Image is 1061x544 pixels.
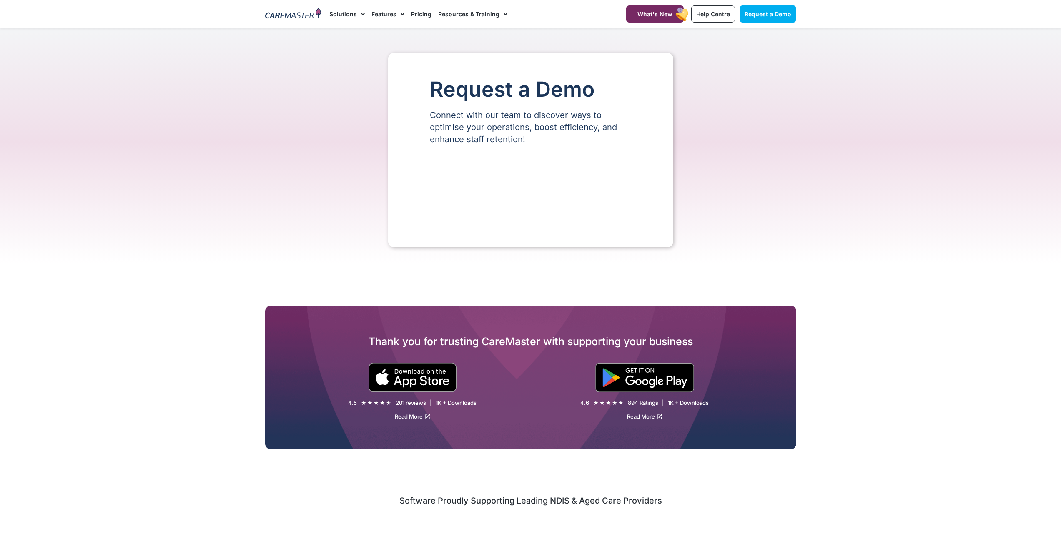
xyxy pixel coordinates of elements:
[745,10,791,18] span: Request a Demo
[265,335,796,348] h2: Thank you for trusting CareMaster with supporting your business
[626,5,684,23] a: What's New
[380,399,385,407] i: ★
[593,399,624,407] div: 4.6/5
[396,399,477,406] div: 201 reviews | 1K + Downloads
[348,399,357,406] div: 4.5
[593,399,599,407] i: ★
[395,413,430,420] a: Read More
[691,5,735,23] a: Help Centre
[599,399,605,407] i: ★
[612,399,617,407] i: ★
[368,363,457,392] img: small black download on the apple app store button.
[595,363,694,392] img: "Get is on" Black Google play button.
[580,399,589,406] div: 4.6
[265,495,796,506] h2: Software Proudly Supporting Leading NDIS & Aged Care Providers
[367,399,373,407] i: ★
[430,109,632,145] p: Connect with our team to discover ways to optimise your operations, boost efficiency, and enhance...
[740,5,796,23] a: Request a Demo
[361,399,366,407] i: ★
[618,399,624,407] i: ★
[374,399,379,407] i: ★
[696,10,730,18] span: Help Centre
[627,413,662,420] a: Read More
[637,10,672,18] span: What's New
[430,160,632,222] iframe: Form 0
[628,399,709,406] div: 894 Ratings | 1K + Downloads
[606,399,611,407] i: ★
[265,8,321,20] img: CareMaster Logo
[361,399,391,407] div: 4.5/5
[430,78,632,101] h1: Request a Demo
[386,399,391,407] i: ★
